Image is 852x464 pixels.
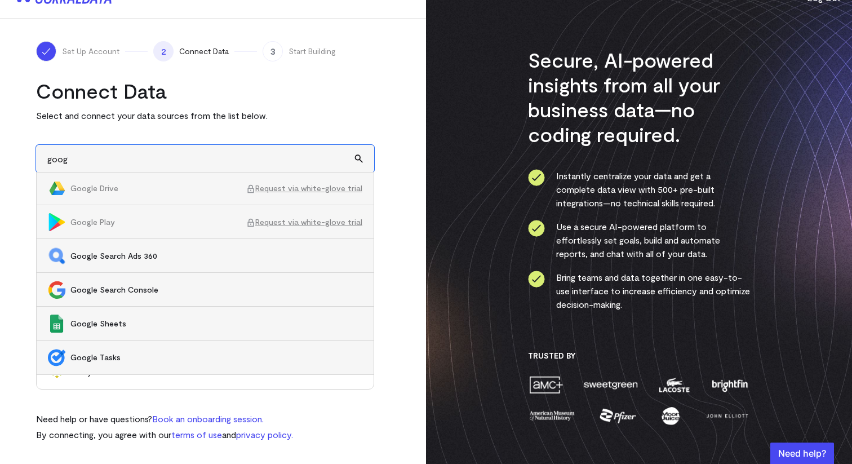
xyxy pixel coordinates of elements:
[236,429,293,440] a: privacy policy.
[48,213,66,231] img: Google Play
[36,78,374,103] h2: Connect Data
[70,250,362,262] span: Google Search Ads 360
[528,169,751,210] li: Instantly centralize your data and get a complete data view with 500+ pre-built integrations—no t...
[171,429,222,440] a: terms of use
[528,47,751,147] h3: Secure, AI-powered insights from all your business data—no coding required.
[70,216,246,228] span: Google Play
[658,375,691,395] img: lacoste-7a6b0538.png
[70,284,362,295] span: Google Search Console
[528,406,576,426] img: amnh-5afada46.png
[70,352,362,363] span: Google Tasks
[48,348,66,366] img: Google Tasks
[152,413,264,424] a: Book an onboarding session.
[528,220,545,237] img: ico-check-circle-4b19435c.svg
[36,428,293,441] p: By connecting, you agree with our and
[48,247,66,265] img: Google Search Ads 360
[36,412,293,426] p: Need help or have questions?
[659,406,682,426] img: moon-juice-c312e729.png
[179,46,229,57] span: Connect Data
[36,109,374,122] p: Select and connect your data sources from the list below.
[583,375,639,395] img: sweetgreen-1d1fb32c.png
[709,375,750,395] img: brightfin-a251e171.png
[289,46,336,57] span: Start Building
[528,351,751,361] h3: Trusted By
[48,179,66,197] img: Google Drive
[246,216,362,228] span: Request via white-glove trial
[48,281,66,299] img: Google Search Console
[528,220,751,260] li: Use a secure AI-powered platform to effortlessly set goals, build and automate reports, and chat ...
[70,183,246,194] span: Google Drive
[48,315,66,333] img: Google Sheets
[70,318,362,329] span: Google Sheets
[528,271,545,288] img: ico-check-circle-4b19435c.svg
[41,46,52,57] img: ico-check-white-5ff98cb1.svg
[528,375,564,395] img: amc-0b11a8f1.png
[704,406,750,426] img: john-elliott-25751c40.png
[263,41,283,61] span: 3
[246,184,255,193] img: ico-lock-cf4a91f8.svg
[36,145,374,173] input: Search and add data sources
[62,46,119,57] span: Set Up Account
[598,406,637,426] img: pfizer-e137f5fc.png
[246,183,362,194] span: Request via white-glove trial
[528,271,751,311] li: Bring teams and data together in one easy-to-use interface to increase efficiency and optimize de...
[153,41,174,61] span: 2
[246,218,255,227] img: ico-lock-cf4a91f8.svg
[528,169,545,186] img: ico-check-circle-4b19435c.svg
